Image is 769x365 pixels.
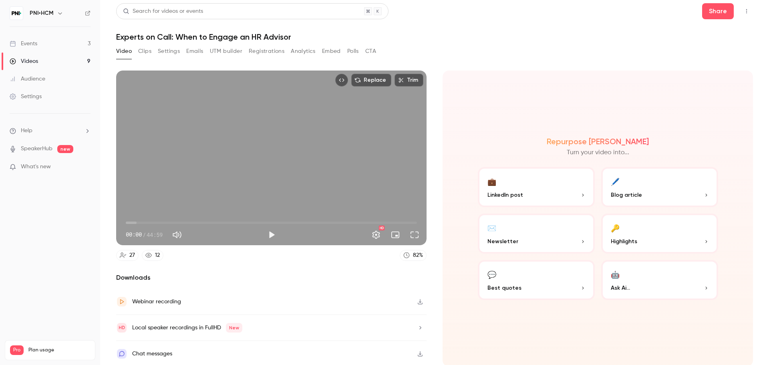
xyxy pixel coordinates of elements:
[547,137,649,146] h2: Repurpose [PERSON_NAME]
[601,260,718,300] button: 🤖Ask Ai...
[740,5,753,18] button: Top Bar Actions
[365,45,376,58] button: CTA
[158,45,180,58] button: Settings
[487,284,521,292] span: Best quotes
[413,251,423,260] div: 82 %
[10,75,45,83] div: Audience
[210,45,242,58] button: UTM builder
[57,145,73,153] span: new
[291,45,316,58] button: Analytics
[601,167,718,207] button: 🖊️Blog article
[143,230,146,239] span: /
[395,74,423,87] button: Trim
[601,214,718,254] button: 🔑Highlights
[21,163,51,171] span: What's new
[169,227,185,243] button: Mute
[10,93,42,101] div: Settings
[30,9,54,17] h6: PNI•HCM
[611,191,642,199] span: Blog article
[335,74,348,87] button: Embed video
[132,323,242,333] div: Local speaker recordings in FullHD
[487,222,496,234] div: ✉️
[400,250,427,261] a: 82%
[322,45,341,58] button: Embed
[264,227,280,243] button: Play
[116,45,132,58] button: Video
[28,347,90,353] span: Plan usage
[478,167,595,207] button: 💼LinkedIn post
[487,268,496,280] div: 💬
[155,251,160,260] div: 12
[379,226,384,230] div: HD
[138,45,151,58] button: Clips
[10,57,38,65] div: Videos
[368,227,384,243] button: Settings
[478,260,595,300] button: 💬Best quotes
[132,349,172,359] div: Chat messages
[186,45,203,58] button: Emails
[132,297,181,307] div: Webinar recording
[478,214,595,254] button: ✉️Newsletter
[611,237,637,246] span: Highlights
[567,148,629,157] p: Turn your video into...
[10,345,24,355] span: Pro
[129,251,135,260] div: 27
[407,227,423,243] button: Full screen
[21,127,32,135] span: Help
[10,40,37,48] div: Events
[126,230,142,239] span: 00:00
[702,3,734,19] button: Share
[226,323,242,333] span: New
[116,250,139,261] a: 27
[116,273,427,282] h2: Downloads
[487,191,523,199] span: LinkedIn post
[126,230,163,239] div: 00:00
[611,222,620,234] div: 🔑
[142,250,163,261] a: 12
[487,237,518,246] span: Newsletter
[10,127,91,135] li: help-dropdown-opener
[387,227,403,243] button: Turn on miniplayer
[611,268,620,280] div: 🤖
[487,175,496,188] div: 💼
[249,45,284,58] button: Registrations
[21,145,52,153] a: SpeakerHub
[10,7,23,20] img: PNI•HCM
[611,284,630,292] span: Ask Ai...
[351,74,391,87] button: Replace
[81,163,91,171] iframe: Noticeable Trigger
[116,32,753,42] h1: Experts on Call: When to Engage an HR Advisor
[147,230,163,239] span: 44:59
[347,45,359,58] button: Polls
[123,7,203,16] div: Search for videos or events
[611,175,620,188] div: 🖊️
